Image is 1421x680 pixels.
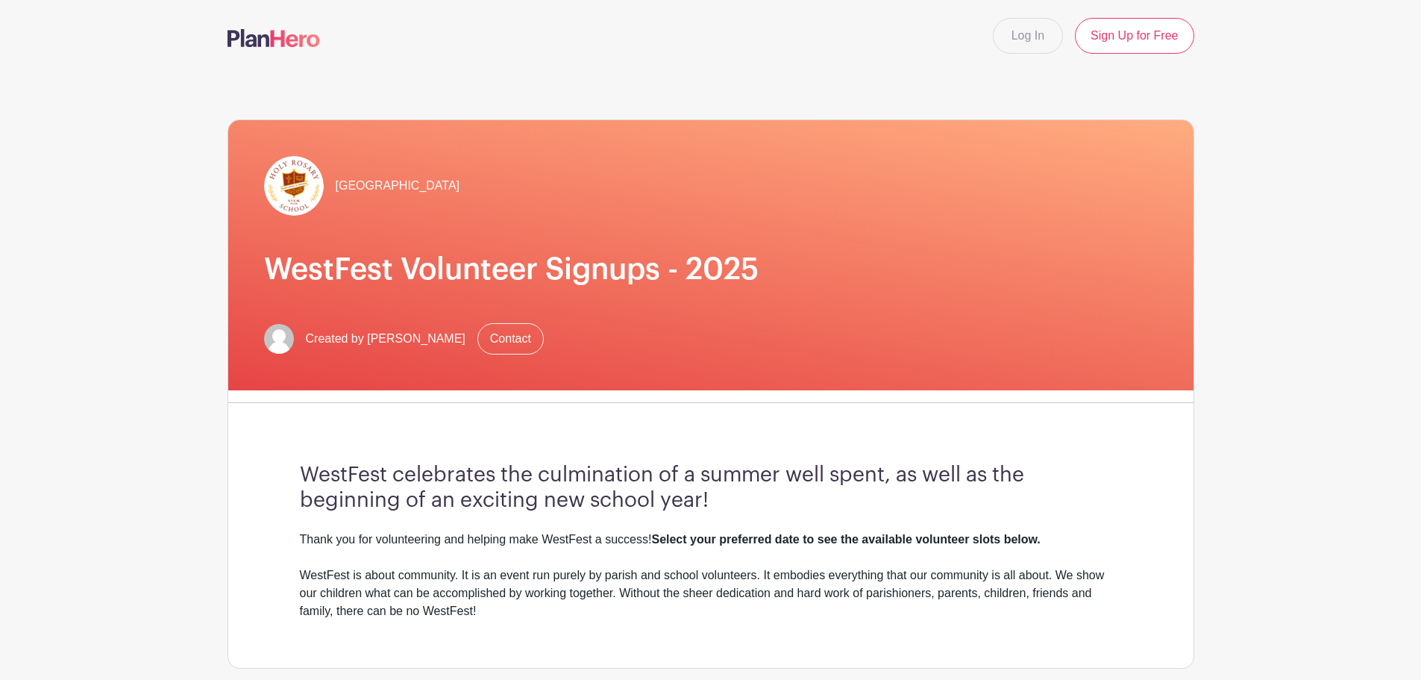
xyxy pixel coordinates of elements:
img: hr-logo-circle.png [264,156,324,216]
div: Thank you for volunteering and helping make WestFest a success! [300,531,1122,549]
div: WestFest is about community. It is an event run purely by parish and school volunteers. It embodi... [300,567,1122,620]
span: Created by [PERSON_NAME] [306,330,465,348]
span: [GEOGRAPHIC_DATA] [336,177,460,195]
strong: Select your preferred date to see the available volunteer slots below. [651,533,1040,546]
img: logo-507f7623f17ff9eddc593b1ce0a138ce2505c220e1c5a4e2b4648c50719b7d32.svg [228,29,320,47]
h1: WestFest Volunteer Signups - 2025 [264,252,1158,287]
h3: WestFest celebrates the culmination of a summer well spent, as well as the beginning of an exciti... [300,463,1122,513]
img: default-ce2991bfa6775e67f084385cd625a349d9dcbb7a52a09fb2fda1e96e2d18dcdb.png [264,324,294,354]
a: Sign Up for Free [1075,18,1193,54]
a: Contact [477,323,544,355]
a: Log In [993,18,1063,54]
